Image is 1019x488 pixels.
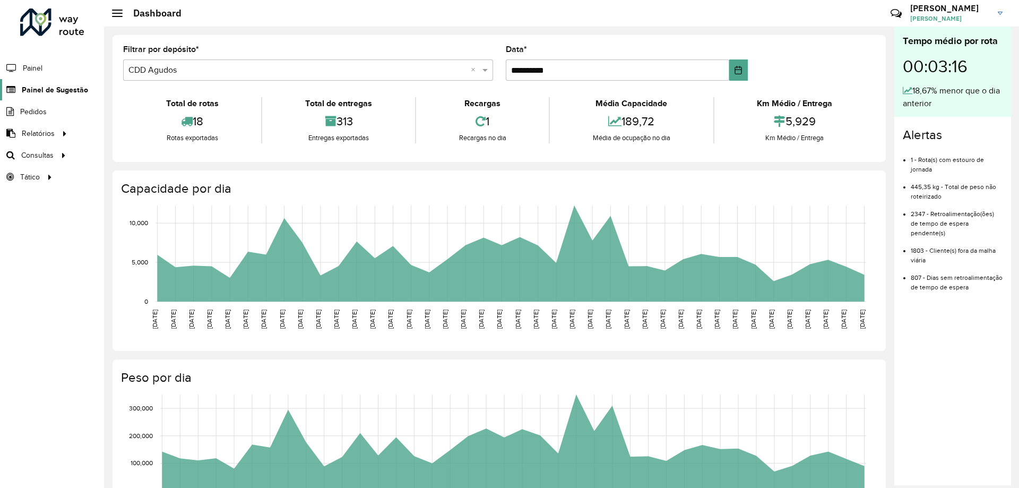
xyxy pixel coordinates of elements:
span: Tático [20,172,40,183]
div: Tempo médio por rota [903,34,1003,48]
li: 807 - Dias sem retroalimentação de tempo de espera [911,265,1003,292]
text: [DATE] [623,310,630,329]
span: Painel [23,63,42,74]
div: 18 [126,110,258,133]
h4: Capacidade por dia [121,181,875,196]
label: Data [506,43,527,56]
text: [DATE] [586,310,593,329]
text: [DATE] [387,310,394,329]
text: 5,000 [132,259,148,266]
text: [DATE] [659,310,666,329]
div: Total de rotas [126,97,258,110]
span: Clear all [471,64,480,76]
text: [DATE] [731,310,738,329]
div: 18,67% menor que o dia anterior [903,84,1003,110]
span: Painel de Sugestão [22,84,88,96]
div: 313 [265,110,412,133]
h4: Peso por dia [121,370,875,386]
text: [DATE] [859,310,866,329]
li: 445,35 kg - Total de peso não roteirizado [911,174,1003,201]
li: 1803 - Cliente(s) fora da malha viária [911,238,1003,265]
text: 0 [144,298,148,305]
text: [DATE] [188,310,195,329]
text: [DATE] [641,310,648,329]
text: 10,000 [129,219,148,226]
li: 1 - Rota(s) com estouro de jornada [911,147,1003,174]
div: 5,929 [717,110,873,133]
text: [DATE] [315,310,322,329]
text: [DATE] [151,310,158,329]
span: Consultas [21,150,54,161]
a: Contato Rápido [885,2,908,25]
span: Relatórios [22,128,55,139]
text: [DATE] [405,310,412,329]
text: [DATE] [532,310,539,329]
label: Filtrar por depósito [123,43,199,56]
h4: Alertas [903,127,1003,143]
text: [DATE] [514,310,521,329]
text: 300,000 [129,405,153,412]
span: Pedidos [20,106,47,117]
div: 1 [419,110,546,133]
text: [DATE] [786,310,793,329]
text: [DATE] [260,310,267,329]
text: 200,000 [129,432,153,439]
text: 100,000 [131,459,153,466]
div: Rotas exportadas [126,133,258,143]
button: Choose Date [729,59,748,81]
text: [DATE] [424,310,430,329]
div: 00:03:16 [903,48,1003,84]
div: Total de entregas [265,97,412,110]
text: [DATE] [804,310,811,329]
text: [DATE] [297,310,304,329]
div: 189,72 [552,110,710,133]
div: Entregas exportadas [265,133,412,143]
div: Recargas [419,97,546,110]
text: [DATE] [677,310,684,329]
text: [DATE] [496,310,503,329]
text: [DATE] [568,310,575,329]
h3: [PERSON_NAME] [910,3,990,13]
span: [PERSON_NAME] [910,14,990,23]
text: [DATE] [822,310,829,329]
li: 2347 - Retroalimentação(ões) de tempo de espera pendente(s) [911,201,1003,238]
h2: Dashboard [123,7,182,19]
text: [DATE] [242,310,249,329]
text: [DATE] [550,310,557,329]
text: [DATE] [840,310,847,329]
div: Recargas no dia [419,133,546,143]
div: Km Médio / Entrega [717,133,873,143]
text: [DATE] [750,310,757,329]
text: [DATE] [605,310,611,329]
text: [DATE] [442,310,448,329]
div: Média de ocupação no dia [552,133,710,143]
text: [DATE] [333,310,340,329]
text: [DATE] [478,310,485,329]
div: Km Médio / Entrega [717,97,873,110]
text: [DATE] [206,310,213,329]
text: [DATE] [460,310,467,329]
text: [DATE] [351,310,358,329]
text: [DATE] [279,310,286,329]
text: [DATE] [713,310,720,329]
text: [DATE] [695,310,702,329]
text: [DATE] [768,310,775,329]
div: Média Capacidade [552,97,710,110]
text: [DATE] [224,310,231,329]
text: [DATE] [369,310,376,329]
text: [DATE] [170,310,177,329]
